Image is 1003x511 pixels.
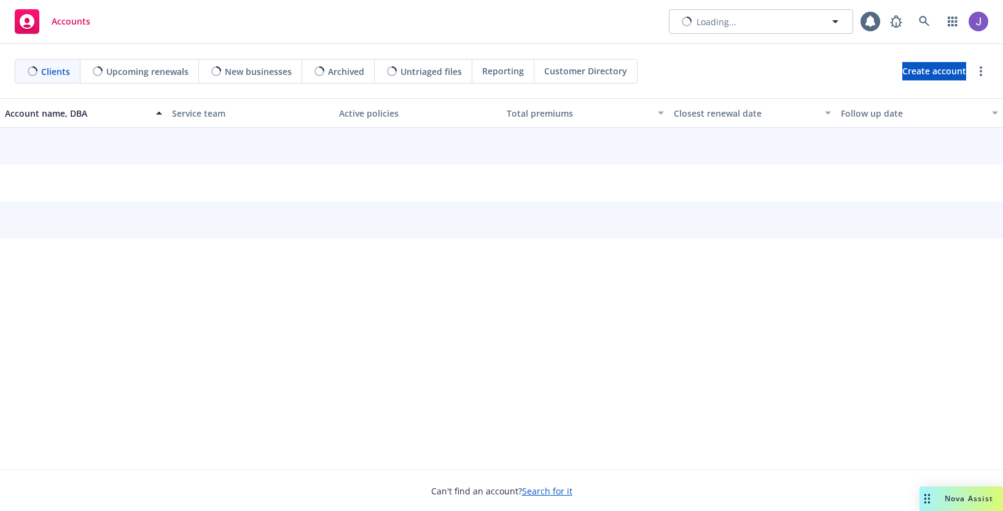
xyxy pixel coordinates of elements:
span: Create account [902,60,966,83]
span: Archived [328,65,364,78]
div: Drag to move [919,486,935,511]
img: photo [969,12,988,31]
button: Active policies [334,98,501,128]
button: Loading... [669,9,853,34]
button: Total premiums [502,98,669,128]
button: Service team [167,98,334,128]
span: Untriaged files [400,65,462,78]
span: Customer Directory [544,64,627,77]
div: Follow up date [841,107,985,120]
span: New businesses [225,65,292,78]
span: Reporting [482,64,524,77]
div: Service team [172,107,329,120]
button: Closest renewal date [669,98,836,128]
div: Account name, DBA [5,107,149,120]
span: Upcoming renewals [106,65,189,78]
span: Loading... [697,15,736,28]
span: Accounts [52,17,90,26]
button: Nova Assist [919,486,1003,511]
span: Clients [41,65,70,78]
button: Follow up date [836,98,1003,128]
a: Report a Bug [884,9,908,34]
div: Closest renewal date [674,107,818,120]
a: more [974,64,988,79]
span: Can't find an account? [431,485,572,497]
a: Create account [902,62,966,80]
a: Search [912,9,937,34]
a: Switch app [940,9,965,34]
div: Total premiums [507,107,650,120]
a: Search for it [522,485,572,497]
a: Accounts [10,4,95,39]
div: Active policies [339,107,496,120]
span: Nova Assist [945,493,993,504]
